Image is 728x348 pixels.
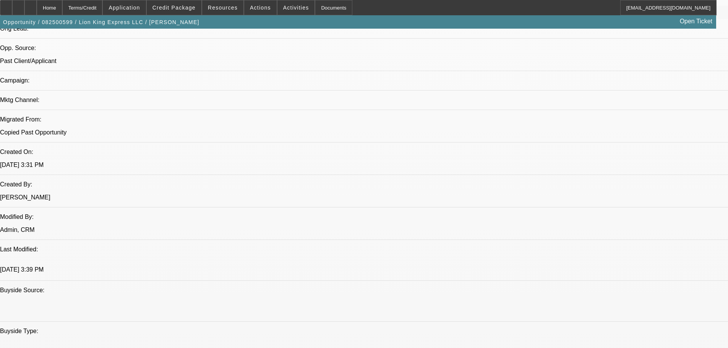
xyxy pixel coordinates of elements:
[202,0,243,15] button: Resources
[250,5,271,11] span: Actions
[677,15,715,28] a: Open Ticket
[147,0,201,15] button: Credit Package
[103,0,146,15] button: Application
[208,5,238,11] span: Resources
[283,5,309,11] span: Activities
[109,5,140,11] span: Application
[3,19,199,25] span: Opportunity / 082500599 / Lion King Express LLC / [PERSON_NAME]
[152,5,196,11] span: Credit Package
[244,0,277,15] button: Actions
[277,0,315,15] button: Activities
